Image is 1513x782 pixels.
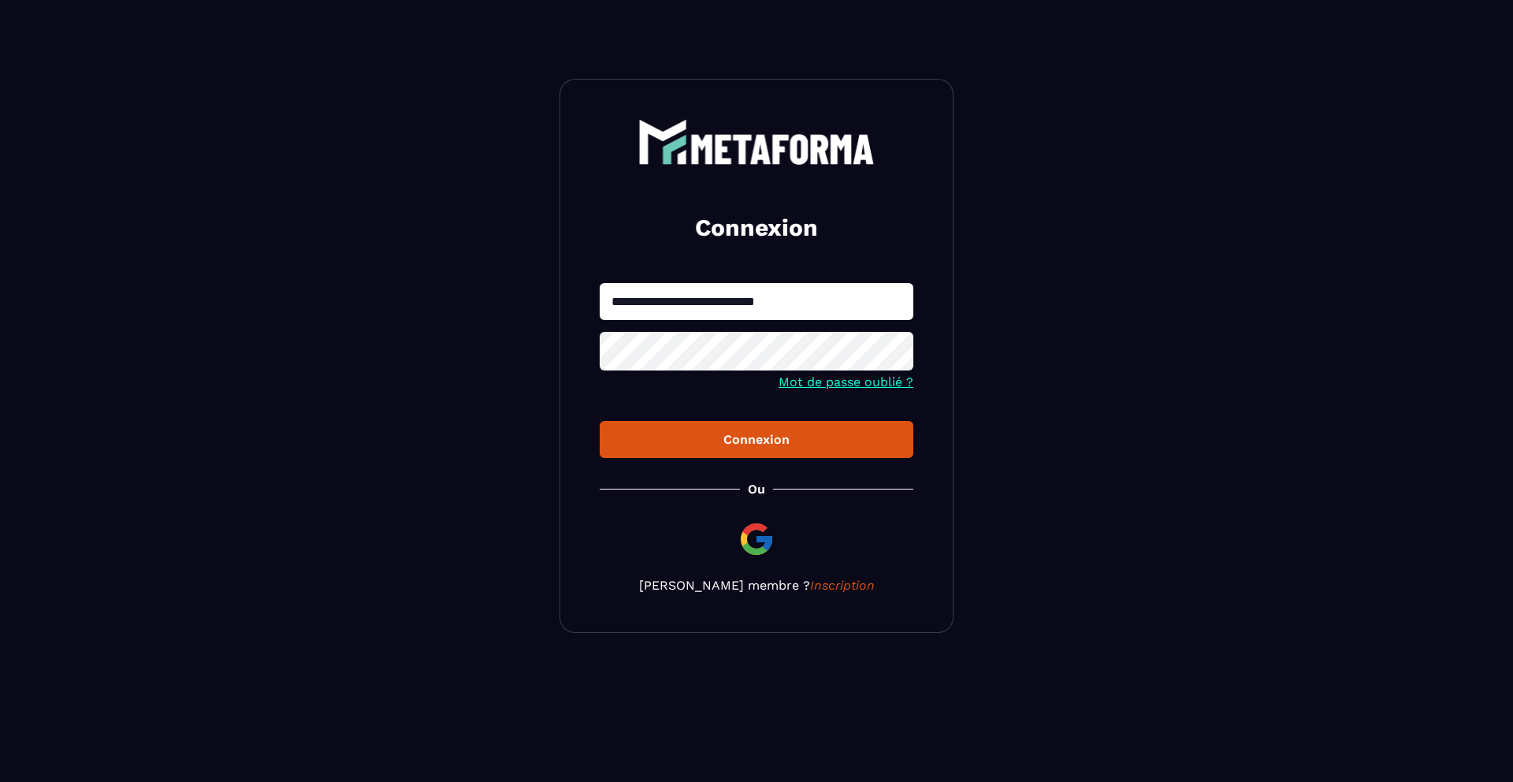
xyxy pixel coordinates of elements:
img: logo [638,119,875,165]
a: logo [600,119,913,165]
h2: Connexion [619,212,894,244]
a: Inscription [810,578,875,593]
p: [PERSON_NAME] membre ? [600,578,913,593]
img: google [738,520,775,558]
div: Connexion [612,432,901,447]
a: Mot de passe oublié ? [779,374,913,389]
button: Connexion [600,421,913,458]
p: Ou [748,482,765,497]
